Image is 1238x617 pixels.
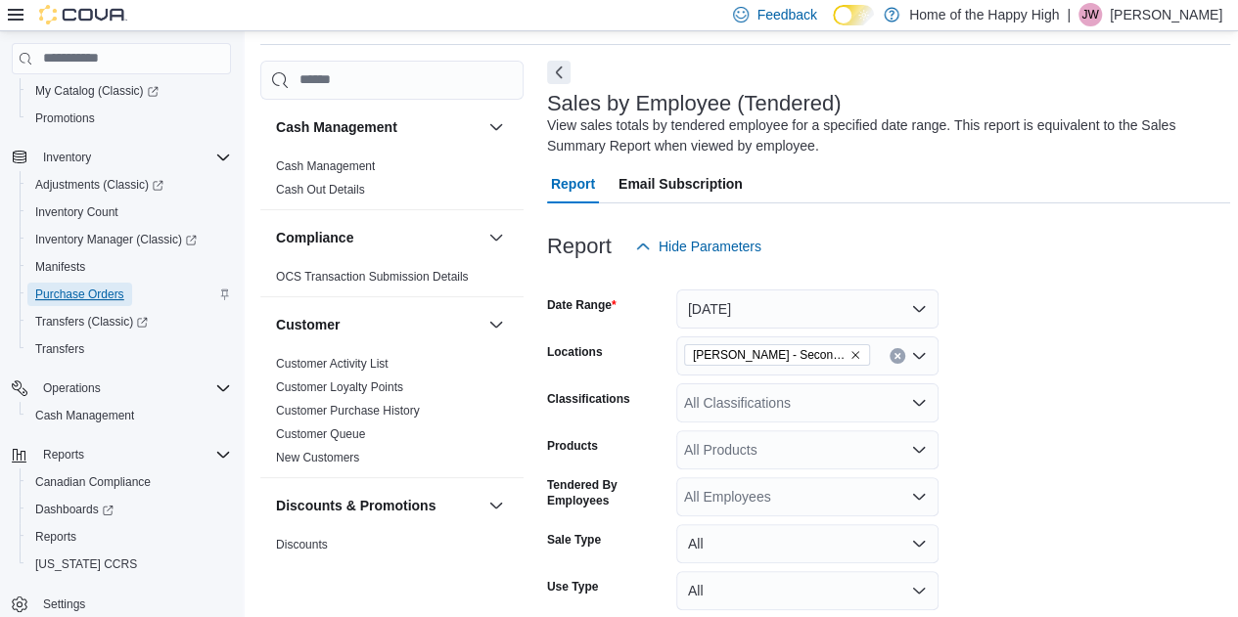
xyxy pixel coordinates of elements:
[35,474,151,490] span: Canadian Compliance
[35,341,84,357] span: Transfers
[27,79,231,103] span: My Catalog (Classic)
[43,380,101,396] span: Operations
[276,560,369,576] span: Promotion Details
[20,496,239,523] a: Dashboards
[484,226,508,249] button: Compliance
[20,402,239,429] button: Cash Management
[35,408,134,423] span: Cash Management
[484,494,508,517] button: Discounts & Promotions
[27,283,231,306] span: Purchase Orders
[547,115,1220,156] div: View sales totals by tendered employee for a specified date range. This report is equivalent to t...
[276,379,403,395] span: Customer Loyalty Points
[27,525,231,549] span: Reports
[35,259,85,275] span: Manifests
[39,5,127,24] img: Cova
[547,92,842,115] h3: Sales by Employee (Tendered)
[276,158,375,174] span: Cash Management
[276,159,375,173] a: Cash Management
[27,283,132,306] a: Purchase Orders
[35,110,95,126] span: Promotions
[35,593,93,616] a: Settings
[276,182,365,198] span: Cash Out Details
[20,77,239,105] a: My Catalog (Classic)
[276,561,369,575] a: Promotion Details
[849,349,861,361] button: Remove Warman - Second Ave - Prairie Records from selection in this group
[35,146,99,169] button: Inventory
[757,5,816,24] span: Feedback
[35,502,114,517] span: Dashboards
[27,404,142,427] a: Cash Management
[276,496,436,515] h3: Discounts & Promotions
[4,144,239,171] button: Inventory
[890,348,905,364] button: Clear input
[27,173,231,197] span: Adjustments (Classic)
[484,115,508,139] button: Cash Management
[20,198,239,226] button: Inventory Count
[659,237,761,256] span: Hide Parameters
[20,105,239,132] button: Promotions
[547,391,630,407] label: Classifications
[27,79,166,103] a: My Catalog (Classic)
[27,200,231,224] span: Inventory Count
[1081,3,1098,26] span: JW
[27,107,231,130] span: Promotions
[911,489,927,505] button: Open list of options
[276,183,365,197] a: Cash Out Details
[4,441,239,468] button: Reports
[276,403,420,419] span: Customer Purchase History
[35,443,231,466] span: Reports
[20,253,239,281] button: Manifests
[276,228,481,247] button: Compliance
[27,228,231,251] span: Inventory Manager (Classic)
[276,270,469,284] a: OCS Transaction Submission Details
[27,310,156,333] a: Transfers (Classic)
[35,592,231,616] span: Settings
[676,289,939,329] button: [DATE]
[276,537,328,552] span: Discounts
[35,376,231,400] span: Operations
[35,177,163,193] span: Adjustments (Classic)
[909,3,1059,26] p: Home of the Happy High
[911,348,927,364] button: Open list of options
[547,477,668,508] label: Tendered By Employees
[27,525,84,549] a: Reports
[684,344,870,366] span: Warman - Second Ave - Prairie Records
[20,308,239,335] a: Transfers (Classic)
[27,552,145,576] a: [US_STATE] CCRS
[35,146,231,169] span: Inventory
[547,344,603,360] label: Locations
[27,255,93,279] a: Manifests
[35,314,148,330] span: Transfers (Classic)
[547,438,598,454] label: Products
[260,154,524,209] div: Cash Management
[260,265,524,296] div: Compliance
[619,164,743,203] span: Email Subscription
[276,426,365,442] span: Customer Queue
[547,579,598,595] label: Use Type
[260,533,524,611] div: Discounts & Promotions
[27,255,231,279] span: Manifests
[35,232,197,247] span: Inventory Manager (Classic)
[547,61,571,84] button: Next
[676,571,939,610] button: All
[1067,3,1071,26] p: |
[20,171,239,198] a: Adjustments (Classic)
[693,345,846,365] span: [PERSON_NAME] - Second Ave - Prairie Records
[911,442,927,458] button: Open list of options
[4,375,239,402] button: Operations
[35,204,118,220] span: Inventory Count
[27,552,231,576] span: Washington CCRS
[276,450,359,465] span: New Customers
[27,498,231,521] span: Dashboards
[35,529,76,545] span: Reports
[20,551,239,578] button: [US_STATE] CCRS
[35,556,137,572] span: [US_STATE] CCRS
[276,427,365,441] a: Customer Queue
[276,538,328,551] a: Discounts
[1078,3,1102,26] div: Jacob Williams
[27,470,231,494] span: Canadian Compliance
[260,352,524,477] div: Customer
[27,200,126,224] a: Inventory Count
[551,164,595,203] span: Report
[627,227,769,266] button: Hide Parameters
